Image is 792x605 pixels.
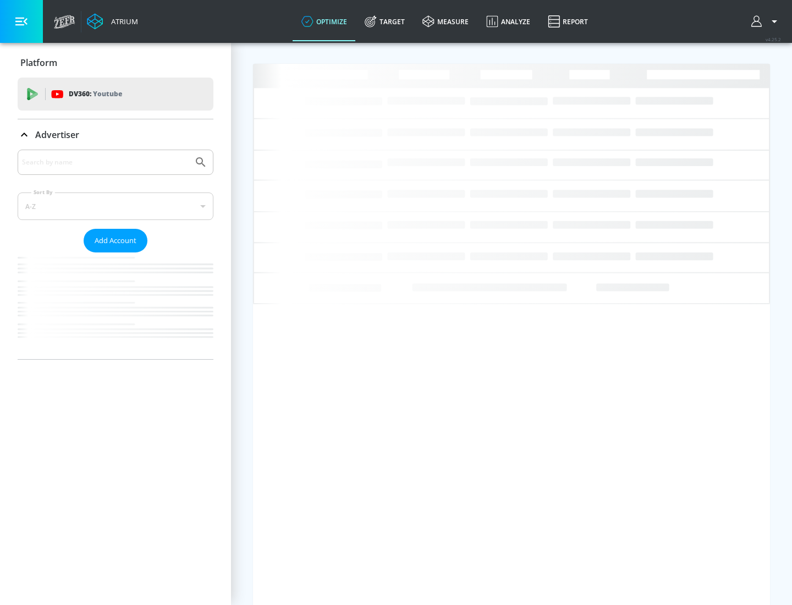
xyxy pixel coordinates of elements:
a: measure [414,2,477,41]
a: Atrium [87,13,138,30]
span: v 4.25.2 [766,36,781,42]
p: Youtube [93,88,122,100]
div: Advertiser [18,119,213,150]
p: Platform [20,57,57,69]
p: DV360: [69,88,122,100]
div: Atrium [107,16,138,26]
div: A-Z [18,193,213,220]
a: optimize [293,2,356,41]
a: Report [539,2,597,41]
a: Target [356,2,414,41]
input: Search by name [22,155,189,169]
div: DV360: Youtube [18,78,213,111]
p: Advertiser [35,129,79,141]
a: Analyze [477,2,539,41]
div: Platform [18,47,213,78]
div: Advertiser [18,150,213,359]
button: Add Account [84,229,147,252]
label: Sort By [31,189,55,196]
nav: list of Advertiser [18,252,213,359]
span: Add Account [95,234,136,247]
